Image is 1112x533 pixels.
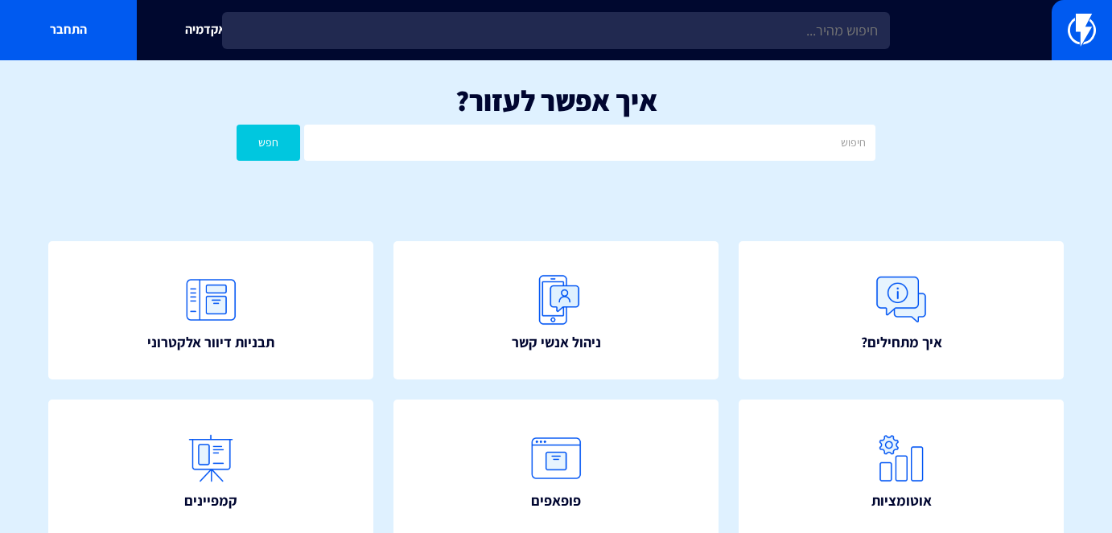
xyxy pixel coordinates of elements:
[531,490,581,511] span: פופאפים
[512,332,601,353] span: ניהול אנשי קשר
[48,241,373,379] a: תבניות דיוור אלקטרוני
[861,332,942,353] span: איך מתחילים?
[871,490,932,511] span: אוטומציות
[304,125,875,161] input: חיפוש
[393,241,719,379] a: ניהול אנשי קשר
[222,12,889,49] input: חיפוש מהיר...
[184,490,237,511] span: קמפיינים
[237,125,300,161] button: חפש
[147,332,274,353] span: תבניות דיוור אלקטרוני
[24,84,1088,117] h1: איך אפשר לעזור?
[739,241,1064,379] a: איך מתחילים?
